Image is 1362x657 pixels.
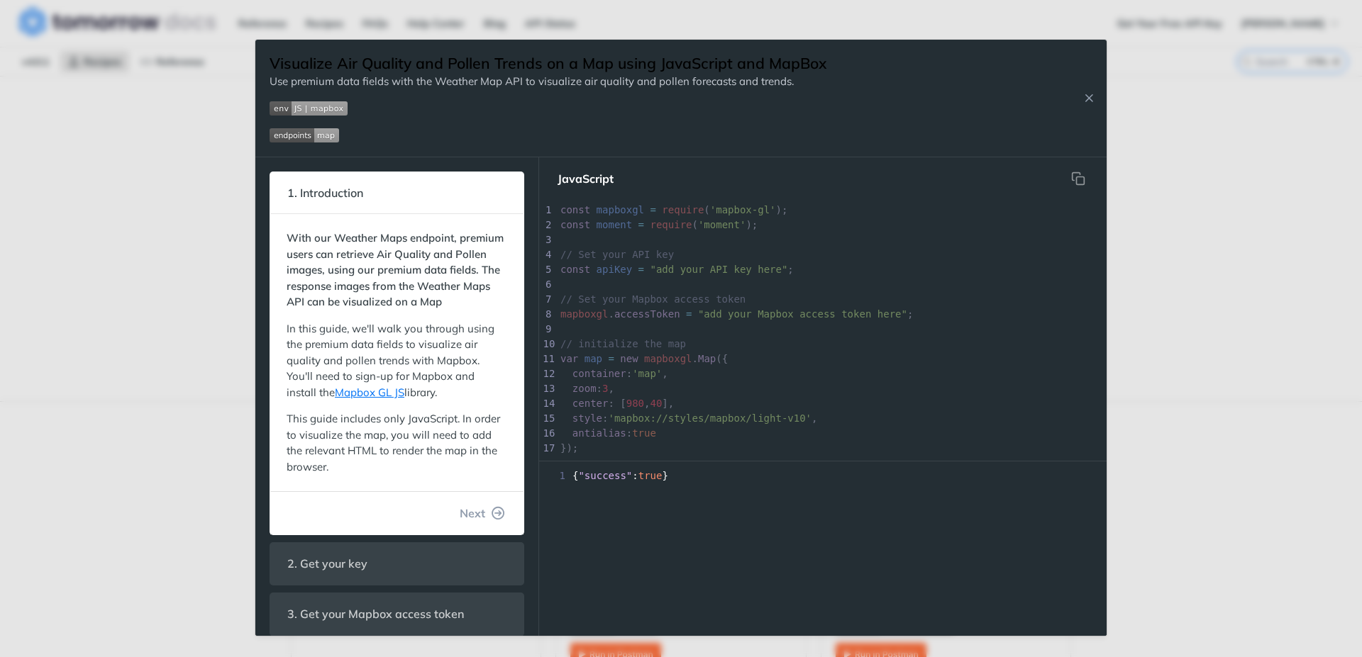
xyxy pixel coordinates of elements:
span: const [560,264,590,275]
span: 'mapbox://styles/mapbox/light-v10' [608,412,812,424]
span: 40 [650,398,662,409]
span: accessToken [614,308,680,320]
div: 7 [540,292,554,307]
span: : [560,427,656,439]
span: require [650,219,692,230]
p: In this guide, we'll walk you through using the premium data fields to visualize air quality and ... [287,321,507,401]
span: ( ); [560,219,758,230]
span: // Set your Mapbox access token [560,293,746,305]
span: moment [597,219,633,230]
span: true [632,427,656,439]
span: const [560,219,590,230]
span: = [638,219,644,230]
div: 9 [540,322,554,337]
p: Use premium data fields with the Weather Map API to visualize air quality and pollen forecasts an... [270,74,826,90]
span: ( ); [560,204,787,215]
span: mapboxgl [597,204,644,215]
span: = [638,264,644,275]
img: endpoint [270,128,339,142]
span: apiKey [597,264,633,275]
span: ; [560,264,794,275]
span: : , [560,412,818,424]
button: JavaScript [546,164,625,193]
span: : , [560,368,668,379]
span: Expand image [270,100,826,116]
svg: hidden [1071,172,1085,186]
div: 4 [540,247,554,262]
span: center [572,398,609,409]
div: 5 [540,262,554,277]
span: mapboxgl [644,353,692,364]
span: true [638,470,663,481]
span: // initialize the map [560,338,686,349]
section: 2. Get your key [270,542,524,585]
strong: With our Weather Maps endpoint, premium users can retrieve Air Quality and Pollen images, using o... [287,231,504,308]
div: 1 [540,203,554,218]
span: = [650,204,655,215]
span: = [686,308,692,320]
span: antialias [572,427,626,439]
div: 8 [540,307,554,322]
div: 15 [540,411,554,426]
div: 6 [540,277,554,292]
button: Close Recipe [1078,91,1100,105]
div: { : } [539,468,1107,483]
div: 14 [540,396,554,411]
a: Mapbox GL JS [335,386,404,399]
span: // Set your API key [560,249,674,260]
span: 2. Get your key [277,550,377,578]
span: require [662,204,704,215]
span: 'mapbox-gl' [710,204,776,215]
button: Next [448,499,516,527]
span: : , [560,383,614,394]
p: This guide includes only JavaScript. In order to visualize the map, you will need to add the rele... [287,411,507,475]
span: map [585,353,602,364]
span: const [560,204,590,215]
span: : [ , ], [560,398,674,409]
div: 13 [540,381,554,396]
span: = [608,353,614,364]
span: 980 [626,398,644,409]
span: "add your API key here" [650,264,787,275]
span: 1. Introduction [277,179,373,207]
span: mapboxgl [560,308,608,320]
span: style [572,412,602,424]
span: Map [698,353,716,364]
span: Next [460,505,485,522]
img: env [270,101,348,116]
div: 12 [540,366,554,381]
span: Expand image [270,127,826,143]
span: 'map' [632,368,662,379]
section: 1. IntroductionWith our Weather Maps endpoint, premium users can retrieve Air Quality and Pollen ... [270,172,524,535]
span: 1 [539,468,570,483]
span: }); [560,442,578,454]
span: var [560,353,578,364]
span: "add your Mapbox access token here" [698,308,907,320]
span: container [572,368,626,379]
h1: Visualize Air Quality and Pollen Trends on a Map using JavaScript and MapBox [270,54,826,74]
div: 17 [540,441,554,456]
span: zoom [572,383,597,394]
button: Copy [1064,164,1092,193]
span: 'moment' [698,219,746,230]
div: 3 [540,232,554,247]
span: new [620,353,638,364]
div: 10 [540,337,554,352]
div: 2 [540,218,554,232]
span: 3. Get your Mapbox access token [277,600,474,628]
span: 3 [602,383,608,394]
section: 3. Get your Mapbox access token [270,593,524,636]
span: . ; [560,308,913,320]
span: . ({ [560,353,728,364]
span: "success" [578,470,632,481]
div: 11 [539,352,553,366]
div: 16 [540,426,554,441]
